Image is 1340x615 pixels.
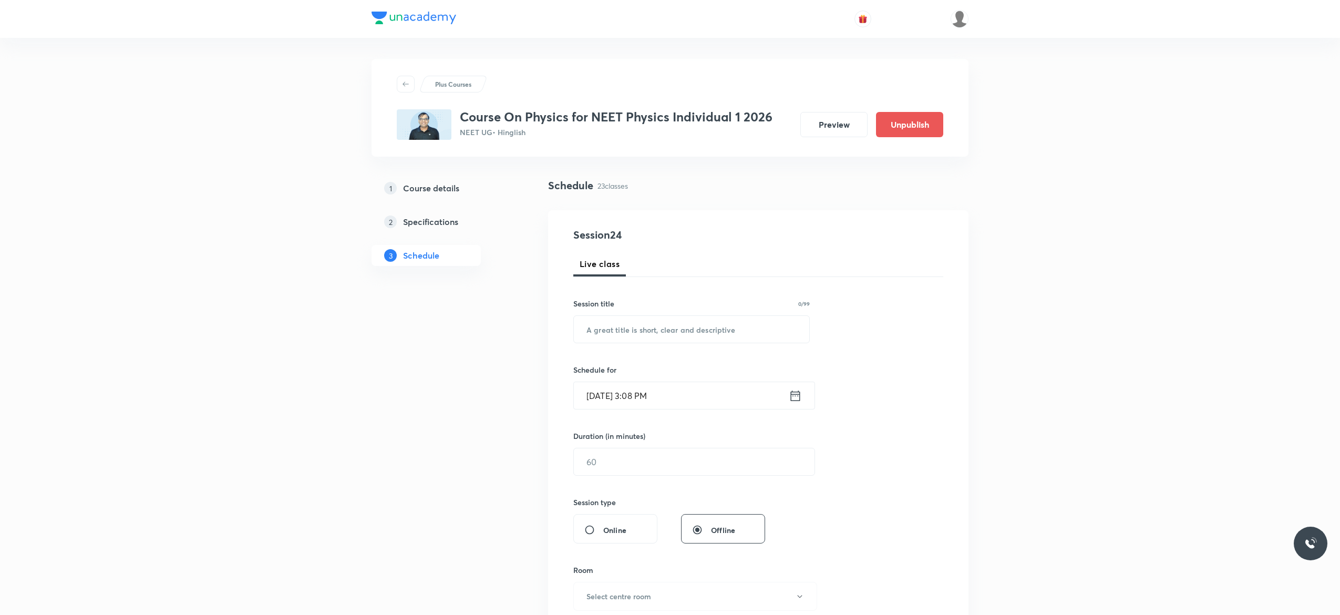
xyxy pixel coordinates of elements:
[800,112,868,137] button: Preview
[384,249,397,262] p: 3
[798,301,810,306] p: 0/99
[460,127,772,138] p: NEET UG • Hinglish
[580,258,620,270] span: Live class
[573,364,810,375] h6: Schedule for
[573,298,614,309] h6: Session title
[384,182,397,194] p: 1
[372,211,514,232] a: 2Specifications
[951,10,968,28] img: Anuruddha Kumar
[573,497,616,508] h6: Session type
[372,12,456,27] a: Company Logo
[854,11,871,27] button: avatar
[597,180,628,191] p: 23 classes
[603,525,626,536] span: Online
[573,227,765,243] h4: Session 24
[711,525,735,536] span: Offline
[1304,537,1317,550] img: ttu
[460,109,772,125] h3: Course On Physics for NEET Physics Individual 1 2026
[574,448,815,475] input: 60
[573,565,593,576] h6: Room
[573,582,817,611] button: Select centre room
[858,14,868,24] img: avatar
[435,79,471,89] p: Plus Courses
[372,12,456,24] img: Company Logo
[403,216,458,228] h5: Specifications
[876,112,943,137] button: Unpublish
[372,178,514,199] a: 1Course details
[403,249,439,262] h5: Schedule
[586,591,651,602] h6: Select centre room
[573,430,645,442] h6: Duration (in minutes)
[548,178,593,193] h4: Schedule
[397,109,451,140] img: 5AD48017-9D3F-4B72-B494-FF0351FFDDCE_plus.png
[574,316,809,343] input: A great title is short, clear and descriptive
[403,182,459,194] h5: Course details
[384,216,397,228] p: 2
